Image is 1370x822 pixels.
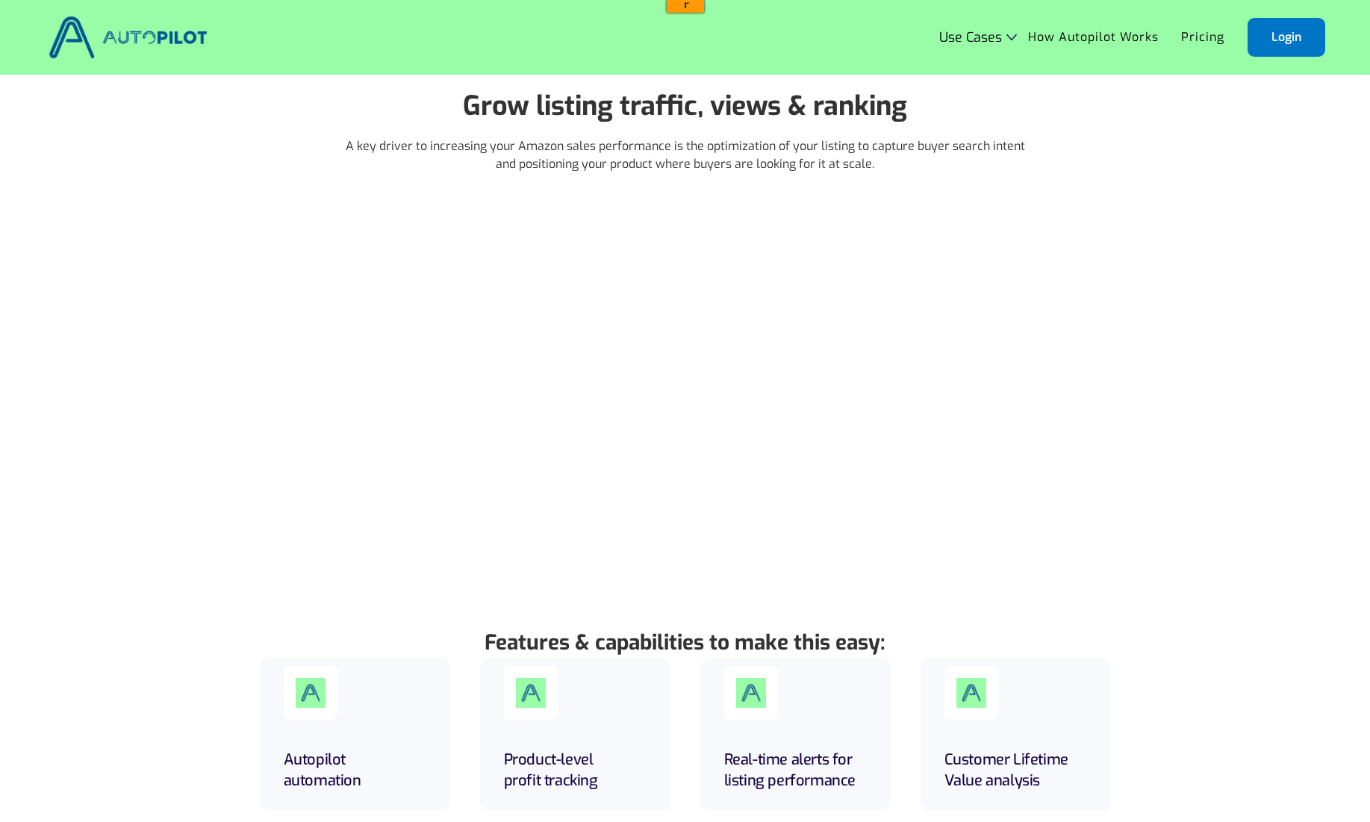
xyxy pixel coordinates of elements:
img: Icon Rounded Chevron Dark - BRIX Templates [1006,34,1017,40]
a: Pricing [1170,23,1236,52]
h6: Autopilot automation [284,750,426,791]
a: Login [1248,18,1325,57]
div: Use Cases [939,30,1002,45]
p: A key driver to increasing your Amazon sales performance is the optimization of your listing to c... [334,137,1036,173]
div: Use Cases [939,30,1017,45]
iframe: How to Videos: Grow listing traffic, views and ranking [334,203,1036,597]
strong: Grow listing traffic, views & ranking [463,88,907,124]
h5: Product-level profit tracking [504,750,647,791]
strong: Features & capabilities to make this easy: [485,629,885,656]
a: How Autopilot Works [1017,23,1170,52]
h5: Customer Lifetime Value analysis [944,750,1087,791]
h5: Real-time alerts for listing performance [724,750,867,791]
